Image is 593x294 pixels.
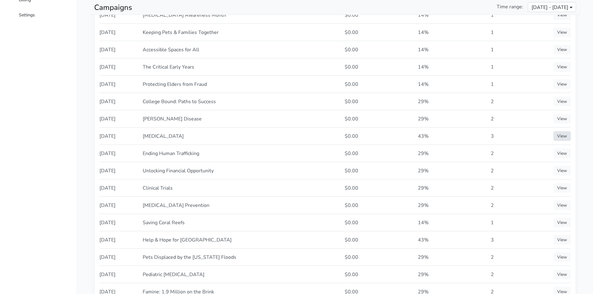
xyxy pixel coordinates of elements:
a: View [553,235,571,245]
span: Time range: [497,3,523,10]
td: [MEDICAL_DATA] Awareness Month [139,6,341,23]
td: Unlocking Financial Opportunity [139,162,341,179]
td: 2 [487,145,528,162]
td: [DATE] [99,127,139,145]
td: 14% [414,23,487,41]
td: [DATE] [99,145,139,162]
td: [DATE] [99,6,139,23]
td: 14% [414,41,487,58]
td: $0.00 [341,93,414,110]
a: View [553,62,571,72]
a: View [553,149,571,158]
td: $0.00 [341,248,414,266]
span: Settings [19,12,35,18]
td: 29% [414,196,487,214]
td: $0.00 [341,196,414,214]
a: View [553,10,571,20]
td: 29% [414,145,487,162]
td: [DATE] [99,266,139,283]
td: [DATE] [99,214,139,231]
td: [DATE] [99,58,139,75]
td: 1 [487,6,528,23]
td: 29% [414,162,487,179]
td: [DATE] [99,196,139,214]
td: 2 [487,196,528,214]
td: 29% [414,110,487,127]
a: Settings [6,9,71,21]
td: 2 [487,162,528,179]
td: 43% [414,127,487,145]
td: [DATE] [99,23,139,41]
td: 2 [487,248,528,266]
td: 1 [487,214,528,231]
td: Clinical Trials [139,179,341,196]
td: [MEDICAL_DATA] Prevention [139,196,341,214]
td: 14% [414,58,487,75]
td: $0.00 [341,266,414,283]
td: 2 [487,93,528,110]
td: [PERSON_NAME] Disease [139,110,341,127]
span: [DATE] - [DATE] [532,4,568,11]
td: $0.00 [341,145,414,162]
td: [DATE] [99,179,139,196]
td: $0.00 [341,6,414,23]
td: 3 [487,231,528,248]
a: View [553,45,571,54]
td: 43% [414,231,487,248]
td: Accessible Spaces for All [139,41,341,58]
a: View [553,27,571,37]
a: View [553,97,571,106]
td: 3 [487,127,528,145]
td: [MEDICAL_DATA] [139,127,341,145]
td: Ending Human Trafficking [139,145,341,162]
td: Protecting Elders from Fraud [139,75,341,93]
a: View [553,131,571,141]
a: View [553,166,571,175]
td: 14% [414,214,487,231]
td: $0.00 [341,58,414,75]
td: $0.00 [341,110,414,127]
td: $0.00 [341,23,414,41]
td: 1 [487,75,528,93]
td: 14% [414,6,487,23]
td: [DATE] [99,248,139,266]
td: $0.00 [341,231,414,248]
td: 1 [487,58,528,75]
td: 29% [414,266,487,283]
td: [DATE] [99,41,139,58]
td: 1 [487,23,528,41]
td: $0.00 [341,179,414,196]
td: Keeping Pets & Families Together [139,23,341,41]
td: [DATE] [99,231,139,248]
td: 2 [487,110,528,127]
td: 14% [414,75,487,93]
td: [DATE] [99,162,139,179]
a: View [553,183,571,193]
td: Pets Displaced by the [US_STATE] Floods [139,248,341,266]
h1: Campaigns [94,3,330,12]
td: $0.00 [341,162,414,179]
td: $0.00 [341,214,414,231]
a: View [553,218,571,227]
td: [DATE] [99,93,139,110]
td: [DATE] [99,110,139,127]
a: View [553,270,571,279]
td: [DATE] [99,75,139,93]
td: Pediatric [MEDICAL_DATA] [139,266,341,283]
td: $0.00 [341,41,414,58]
td: 2 [487,266,528,283]
td: Help & Hope for [GEOGRAPHIC_DATA] [139,231,341,248]
td: 2 [487,179,528,196]
a: View [553,252,571,262]
td: 29% [414,93,487,110]
td: The Critical Early Years [139,58,341,75]
td: 29% [414,179,487,196]
td: 29% [414,248,487,266]
a: View [553,114,571,124]
td: 1 [487,41,528,58]
a: View [553,79,571,89]
a: View [553,200,571,210]
td: $0.00 [341,127,414,145]
td: Saving Coral Reefs [139,214,341,231]
td: College Bound: Paths to Success [139,93,341,110]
